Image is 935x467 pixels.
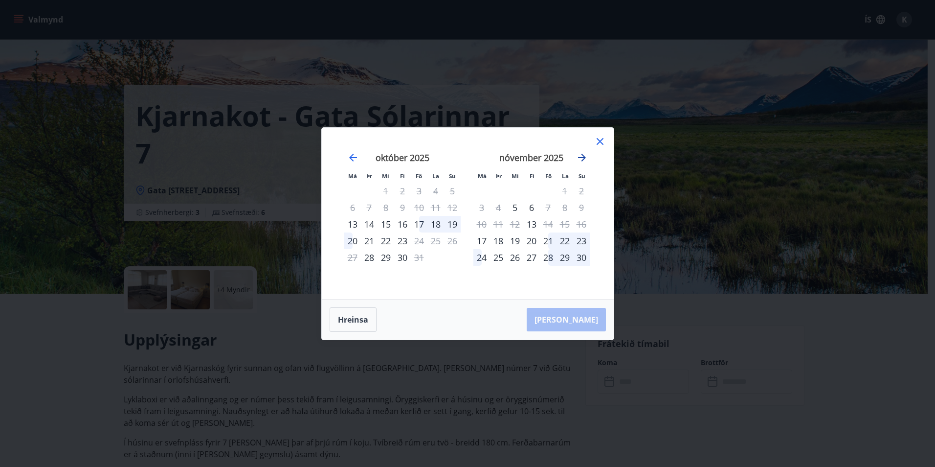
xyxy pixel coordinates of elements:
[394,199,411,216] td: Not available. fimmtudagur, 9. október 2025
[361,216,378,233] div: 14
[344,233,361,249] td: Choose mánudagur, 20. október 2025 as your check-in date. It’s available.
[562,172,569,180] small: La
[540,216,557,233] div: Aðeins útritun í boði
[579,172,585,180] small: Su
[512,172,519,180] small: Mi
[411,233,427,249] td: Not available. föstudagur, 24. október 2025
[490,199,507,216] td: Not available. þriðjudagur, 4. nóvember 2025
[523,199,540,216] div: 6
[473,249,490,266] td: Choose mánudagur, 24. nóvember 2025 as your check-in date. It’s available.
[394,183,411,199] td: Not available. fimmtudagur, 2. október 2025
[523,199,540,216] td: Choose fimmtudagur, 6. nóvember 2025 as your check-in date. It’s available.
[507,249,523,266] td: Choose miðvikudagur, 26. nóvember 2025 as your check-in date. It’s available.
[330,307,377,332] button: Hreinsa
[523,233,540,249] td: Choose fimmtudagur, 20. nóvember 2025 as your check-in date. It’s available.
[444,216,461,233] div: 19
[376,152,429,163] strong: október 2025
[473,233,490,249] td: Choose mánudagur, 17. nóvember 2025 as your check-in date. It’s available.
[490,249,507,266] td: Choose þriðjudagur, 25. nóvember 2025 as your check-in date. It’s available.
[411,183,427,199] td: Not available. föstudagur, 3. október 2025
[344,199,361,216] td: Not available. mánudagur, 6. október 2025
[507,199,523,216] td: Choose miðvikudagur, 5. nóvember 2025 as your check-in date. It’s available.
[573,249,590,266] div: 30
[361,249,378,266] td: Choose þriðjudagur, 28. október 2025 as your check-in date. It’s available.
[416,172,422,180] small: Fö
[344,216,361,233] td: Choose mánudagur, 13. október 2025 as your check-in date. It’s available.
[540,199,557,216] div: Aðeins útritun í boði
[540,249,557,266] td: Choose föstudagur, 28. nóvember 2025 as your check-in date. It’s available.
[427,216,444,233] div: 18
[573,216,590,233] td: Not available. sunnudagur, 16. nóvember 2025
[411,199,427,216] td: Not available. föstudagur, 10. október 2025
[378,199,394,216] td: Not available. miðvikudagur, 8. október 2025
[523,233,540,249] div: 20
[411,216,427,233] div: 17
[344,233,361,249] div: 20
[473,199,490,216] td: Not available. mánudagur, 3. nóvember 2025
[557,183,573,199] td: Not available. laugardagur, 1. nóvember 2025
[557,199,573,216] td: Not available. laugardagur, 8. nóvember 2025
[427,183,444,199] td: Not available. laugardagur, 4. október 2025
[490,249,507,266] div: 25
[473,233,490,249] div: Aðeins innritun í boði
[411,249,427,266] div: Aðeins útritun í boði
[573,199,590,216] td: Not available. sunnudagur, 9. nóvember 2025
[530,172,534,180] small: Fi
[394,249,411,266] td: Choose fimmtudagur, 30. október 2025 as your check-in date. It’s available.
[540,249,557,266] div: 28
[573,249,590,266] td: Choose sunnudagur, 30. nóvember 2025 as your check-in date. It’s available.
[348,172,357,180] small: Má
[496,172,502,180] small: Þr
[490,216,507,233] td: Not available. þriðjudagur, 11. nóvember 2025
[573,233,590,249] div: 23
[499,152,563,163] strong: nóvember 2025
[427,216,444,233] td: Choose laugardagur, 18. október 2025 as your check-in date. It’s available.
[427,199,444,216] td: Not available. laugardagur, 11. október 2025
[361,199,378,216] td: Not available. þriðjudagur, 7. október 2025
[490,233,507,249] div: 18
[411,216,427,233] td: Choose föstudagur, 17. október 2025 as your check-in date. It’s available.
[378,216,394,233] td: Choose miðvikudagur, 15. október 2025 as your check-in date. It’s available.
[557,249,573,266] td: Choose laugardagur, 29. nóvember 2025 as your check-in date. It’s available.
[573,183,590,199] td: Not available. sunnudagur, 2. nóvember 2025
[523,249,540,266] div: 27
[394,233,411,249] div: 23
[394,249,411,266] div: 30
[507,199,523,216] div: Aðeins innritun í boði
[444,183,461,199] td: Not available. sunnudagur, 5. október 2025
[507,233,523,249] td: Choose miðvikudagur, 19. nóvember 2025 as your check-in date. It’s available.
[473,216,490,233] td: Not available. mánudagur, 10. nóvember 2025
[507,216,523,233] td: Not available. miðvikudagur, 12. nóvember 2025
[361,249,378,266] div: Aðeins innritun í boði
[378,233,394,249] div: 22
[334,140,602,287] div: Calendar
[378,183,394,199] td: Not available. miðvikudagur, 1. október 2025
[473,249,490,266] div: 24
[490,233,507,249] td: Choose þriðjudagur, 18. nóvember 2025 as your check-in date. It’s available.
[432,172,439,180] small: La
[444,216,461,233] td: Choose sunnudagur, 19. október 2025 as your check-in date. It’s available.
[378,233,394,249] td: Choose miðvikudagur, 22. október 2025 as your check-in date. It’s available.
[523,216,540,233] td: Choose fimmtudagur, 13. nóvember 2025 as your check-in date. It’s available.
[507,249,523,266] div: 26
[366,172,372,180] small: Þr
[378,249,394,266] div: 29
[540,233,557,249] div: 21
[557,233,573,249] td: Choose laugardagur, 22. nóvember 2025 as your check-in date. It’s available.
[361,233,378,249] div: 21
[411,233,427,249] div: Aðeins útritun í boði
[557,216,573,233] td: Not available. laugardagur, 15. nóvember 2025
[344,249,361,266] td: Not available. mánudagur, 27. október 2025
[344,216,361,233] div: Aðeins innritun í boði
[523,249,540,266] td: Choose fimmtudagur, 27. nóvember 2025 as your check-in date. It’s available.
[540,233,557,249] td: Choose föstudagur, 21. nóvember 2025 as your check-in date. It’s available.
[400,172,405,180] small: Fi
[382,172,389,180] small: Mi
[361,233,378,249] td: Choose þriðjudagur, 21. október 2025 as your check-in date. It’s available.
[347,152,359,163] div: Move backward to switch to the previous month.
[540,199,557,216] td: Not available. föstudagur, 7. nóvember 2025
[557,249,573,266] div: 29
[427,233,444,249] td: Not available. laugardagur, 25. október 2025
[378,249,394,266] td: Choose miðvikudagur, 29. október 2025 as your check-in date. It’s available.
[523,216,540,233] div: Aðeins innritun í boði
